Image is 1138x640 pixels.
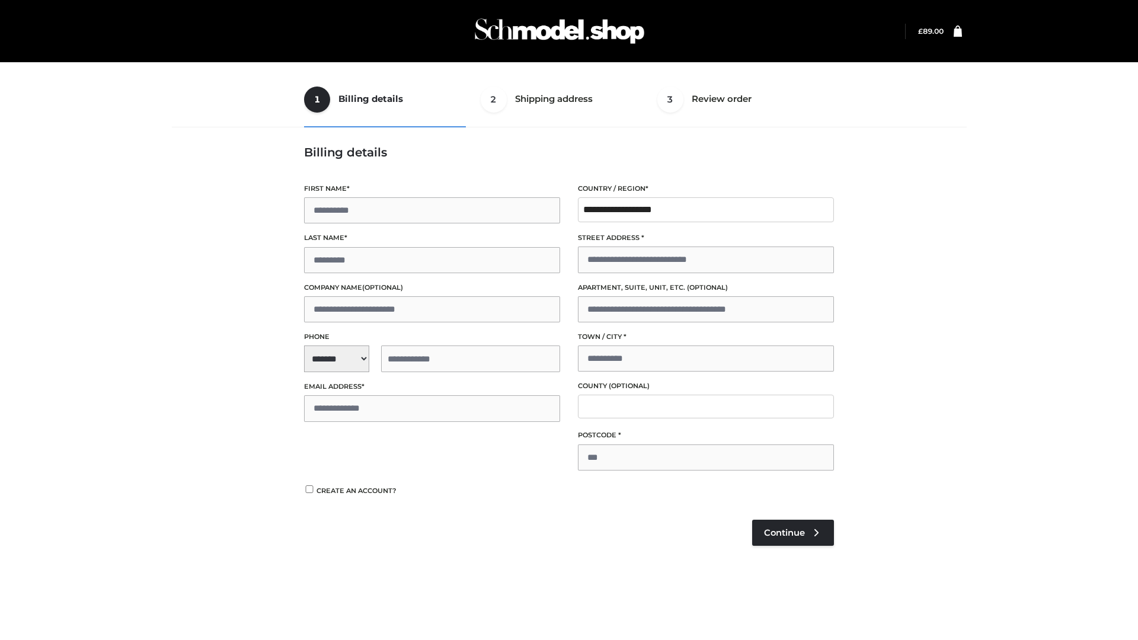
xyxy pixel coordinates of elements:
[764,527,805,538] span: Continue
[578,232,834,244] label: Street address
[609,382,650,390] span: (optional)
[362,283,403,292] span: (optional)
[578,380,834,392] label: County
[317,487,397,495] span: Create an account?
[304,381,560,392] label: Email address
[918,27,944,36] bdi: 89.00
[304,183,560,194] label: First name
[304,331,560,343] label: Phone
[304,282,560,293] label: Company name
[304,232,560,244] label: Last name
[578,430,834,441] label: Postcode
[578,282,834,293] label: Apartment, suite, unit, etc.
[687,283,728,292] span: (optional)
[752,520,834,546] a: Continue
[918,27,923,36] span: £
[471,8,648,55] img: Schmodel Admin 964
[304,485,315,493] input: Create an account?
[918,27,944,36] a: £89.00
[578,331,834,343] label: Town / City
[304,145,834,159] h3: Billing details
[578,183,834,194] label: Country / Region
